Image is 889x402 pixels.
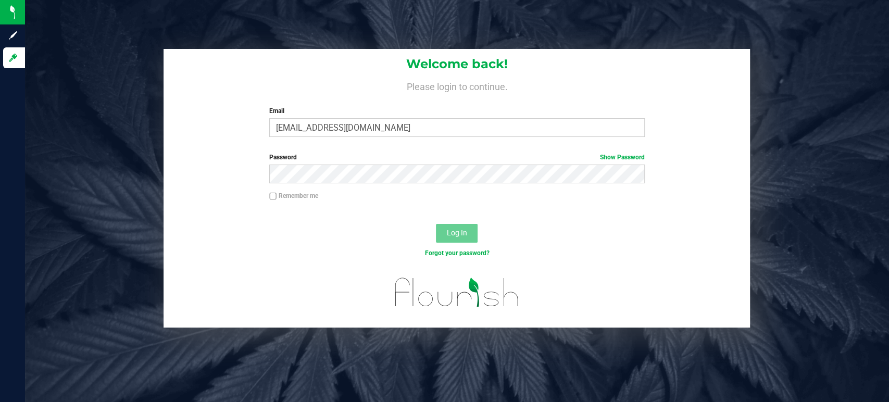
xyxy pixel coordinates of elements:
input: Remember me [269,193,277,200]
a: Forgot your password? [424,249,489,257]
h4: Please login to continue. [164,79,750,92]
inline-svg: Sign up [8,30,18,41]
label: Email [269,106,645,116]
a: Show Password [600,154,645,161]
inline-svg: Log in [8,53,18,63]
h1: Welcome back! [164,57,750,71]
span: Log In [447,229,467,237]
img: flourish_logo.svg [384,269,530,316]
span: Password [269,154,297,161]
label: Remember me [269,191,318,200]
button: Log In [436,224,478,243]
